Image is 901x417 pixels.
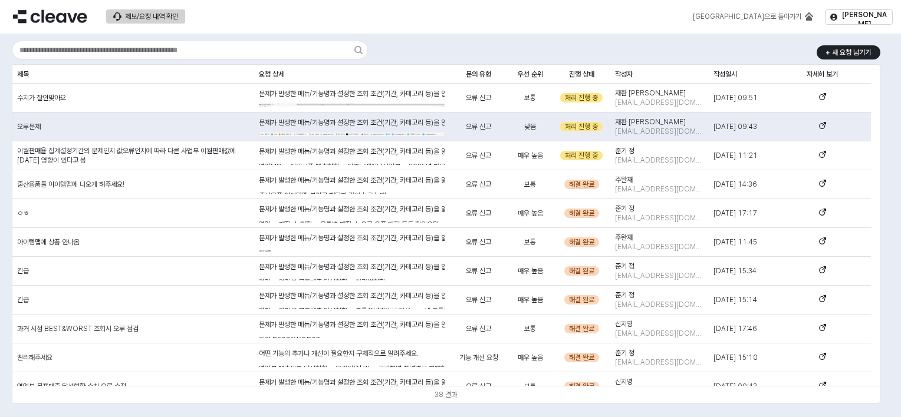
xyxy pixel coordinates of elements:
span: 오류 신고 [466,122,491,131]
button: [GEOGRAPHIC_DATA]으로 돌아가기 [686,9,820,24]
span: [DATE] 17:17 [713,208,757,218]
span: 매우 높음 [518,353,543,362]
span: 오류 신고 [466,237,491,247]
span: 오류 신고 [466,295,491,305]
span: 오류문제 [17,122,41,131]
p: + 새 요청 남기기 [826,48,871,57]
span: 우선 순위 [518,69,543,79]
div: 38 결과 [435,389,457,401]
span: 작성자 [615,69,633,79]
span: 보통 [524,93,536,102]
span: 주완재 [615,175,633,184]
button: [PERSON_NAME] [825,9,893,25]
span: 제목 [17,69,29,79]
font: 문제가 발생한 메뉴/기능명과 설정한 조회 조건(기간, 카테고리 등)을 알려주세요. 구체적으로 어떤 수치나 현상이 잘못되었고, 왜 오류라고 생각하시는지 설명해주세요. [259,90,696,98]
span: [DATE] 11:21 [713,151,758,160]
p: 영업부 매출목표 달성현황 > 온라인(전국) > 클릭하면 채널별로 판매현황이 나와야하는데 아래와 같이 기존 통합매출만 보임 [259,363,445,374]
img: H8Kh4yS4wBatAAAAABJRU5ErkJggg== [259,104,445,187]
font: 문제가 발생한 메뉴/기능명과 설정한 조회 조건(기간, 카테고리 등)을 알려주세요. [259,234,472,242]
font: 어떤 기능의 추가나 개선이 필요한지 구체적으로 알려주세요. [259,349,419,358]
span: 해결 완료 [569,266,594,276]
span: 처리 진행 중 [565,122,598,131]
span: 처리 진행 중 [565,93,598,102]
span: 해결 완료 [569,382,594,391]
span: 요청 상세 [259,69,284,79]
span: [DATE] 15:10 [713,353,758,362]
p: 영업 > 영업부 목표매출 달성현황 > 유통채널별에서 자사 erp 내 유통형태값(데이터) 변경에 따른 자동연동이 안됨 [259,306,445,316]
span: [EMAIL_ADDRESS][DOMAIN_NAME] [615,184,704,194]
span: 신지영 [615,377,633,386]
span: 오류 신고 [466,180,491,189]
span: 해결 완료 [569,353,594,362]
span: [DATE] 09:43 [713,122,757,131]
div: 테이블 도구 모음 [12,386,880,403]
span: [DATE] 09:43 [713,382,757,391]
p: [PERSON_NAME] [841,10,887,29]
span: 오류 신고 [466,266,491,276]
span: 보통 [524,180,536,189]
span: 보통 [524,237,536,247]
div: 제보/요청 내역 확인 [125,12,178,21]
span: [EMAIL_ADDRESS][DOMAIN_NAME] [615,213,704,223]
span: 준기 정 [615,290,634,300]
span: [EMAIL_ADDRESS][DOMAIN_NAME] [615,127,704,136]
span: [EMAIL_ADDRESS][DOMAIN_NAME] [615,271,704,280]
span: [EMAIL_ADDRESS][DOMAIN_NAME] [615,242,704,251]
span: 진행 상태 [569,69,594,79]
span: 재환 [PERSON_NAME] [615,117,686,127]
span: 아이템맵에 상품 안나옴 [17,237,80,247]
p: 기간 BEST&WORST [259,335,445,345]
span: 해결 완료 [569,180,594,189]
span: 오류 신고 [466,93,491,102]
span: 이월판매율 집계설정기간의 문제인지 값오류인지에 따라 다른 사업부 이월판매값에 [DATE] 영향이 있다고 봄 [17,146,249,165]
span: 매우 높음 [518,295,543,305]
span: 오류 신고 [466,208,491,218]
span: 긴급 [17,266,29,276]
img: Y1YCfAzxBQCUBKpX+P2TBjX4dUOElAAAAAElFTkSuQmCC [259,133,445,207]
span: 낮음 [524,122,536,131]
span: 매우 높음 [518,266,543,276]
span: [DATE] 14:36 [713,180,757,189]
span: 긴급 [17,295,29,305]
span: 출산용품들 아이템맵에 나오게 해주세요! [17,180,124,189]
font: 문제가 발생한 메뉴/기능명과 설정한 조회 조건(기간, 카테고리 등)을 알려주세요. [259,378,472,386]
span: [EMAIL_ADDRESS][DOMAIN_NAME] [615,358,704,367]
span: 매우 높음 [518,208,543,218]
span: 수치가 잘안맞아요 [17,93,66,102]
font: 문제가 발생한 메뉴/기능명과 설정한 조회 조건(기간, 카테고리 등)을 알려주세요. [259,147,472,155]
font: 문제가 발생한 메뉴/기능명과 설정한 조회 조건(기간, 카테고리 등)을 알려주세요. [259,205,472,213]
span: 준기 정 [615,262,634,271]
span: [DATE] 15:14 [713,295,757,305]
font: 문제가 발생한 메뉴/기능명과 설정한 조회 조건(기간, 카테고리 등)을 알려주세요. [259,263,472,271]
span: 빨리해주세요 [17,353,52,362]
span: [DATE] 15:34 [713,266,757,276]
font: 문제가 발생한 메뉴/기능명과 설정한 조회 조건(기간, 카테고리 등)을 알려주세요. [259,118,472,127]
font: 문제가 발생한 메뉴/기능명과 설정한 조회 조건(기간, 카테고리 등)을 알려주세요. [259,176,472,184]
span: [DATE] 09:51 [713,93,758,102]
span: 준기 정 [615,348,634,358]
p: 출산용품 아이템맵 볼려고 해당과 같이 눌렀는데 [259,190,445,201]
span: 작성일시 [713,69,737,79]
span: 해결 완료 [569,208,594,218]
span: 해결 완료 [569,324,594,333]
span: 문의 유형 [466,69,491,79]
span: 기능 개선 요청 [459,353,498,362]
span: [DATE] 11:45 [713,237,757,247]
span: 오류 신고 [466,151,491,160]
div: 메인으로 돌아가기 [686,9,820,24]
font: 문제가 발생한 메뉴/기능명과 설정한 조회 조건(기간, 카테고리 등)을 알려주세요. [259,292,472,300]
p: 영업 > 매장 수 현황 > 유통별 매장 수 오류 오픈 폐점 등도 확인요망 [259,219,445,230]
div: [GEOGRAPHIC_DATA]으로 돌아가기 [693,12,801,21]
span: 신지영 [615,319,633,329]
span: 주완재 [615,233,633,242]
span: 준기 정 [615,146,634,155]
div: 제보/요청 내역 확인 [106,9,185,24]
span: 과거 시점 BEST&WORST 조회시 오류 점검 [17,324,139,333]
span: [EMAIL_ADDRESS][DOMAIN_NAME] [615,98,704,107]
span: ㅇㅎ [17,208,29,218]
span: 처리 진행 중 [565,151,598,160]
span: 재환 [PERSON_NAME] [615,88,686,98]
span: 오류 신고 [466,382,491,391]
span: 자세히 보기 [807,69,838,79]
p: 현재 [259,248,445,259]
